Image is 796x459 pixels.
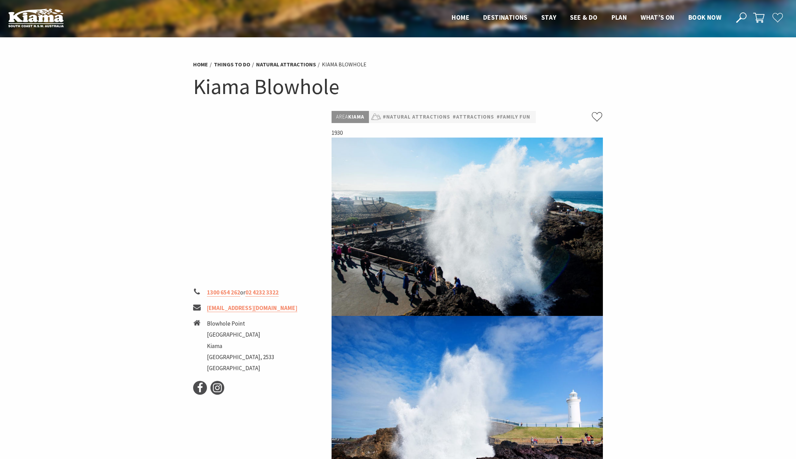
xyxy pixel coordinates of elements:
li: Kiama [207,341,274,351]
a: What’s On [641,13,675,22]
nav: Main Menu [445,12,728,24]
a: 02 4232 3322 [245,289,279,297]
span: Home [452,13,469,21]
li: Blowhole Point [207,319,274,328]
h1: Kiama Blowhole [193,73,603,101]
a: See & Do [570,13,597,22]
a: Home [452,13,469,22]
img: Close up of the Kiama Blowhole [332,138,603,316]
a: Things To Do [214,61,250,68]
span: Book now [688,13,721,21]
a: #Family Fun [497,113,530,121]
a: #Natural Attractions [383,113,450,121]
li: Kiama Blowhole [322,60,367,69]
p: Kiama [332,111,369,123]
li: [GEOGRAPHIC_DATA] [207,330,274,339]
a: 1300 654 262 [207,289,240,297]
a: Destinations [483,13,527,22]
span: What’s On [641,13,675,21]
a: Home [193,61,208,68]
span: Plan [612,13,627,21]
li: [GEOGRAPHIC_DATA], 2533 [207,353,274,362]
a: Stay [541,13,557,22]
span: Destinations [483,13,527,21]
a: Natural Attractions [256,61,316,68]
span: Stay [541,13,557,21]
img: Kiama Logo [8,8,64,27]
li: [GEOGRAPHIC_DATA] [207,364,274,373]
a: [EMAIL_ADDRESS][DOMAIN_NAME] [207,304,297,312]
li: or [193,288,326,297]
span: See & Do [570,13,597,21]
a: #Attractions [453,113,494,121]
a: Plan [612,13,627,22]
a: Book now [688,13,721,22]
span: Area [336,113,348,120]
